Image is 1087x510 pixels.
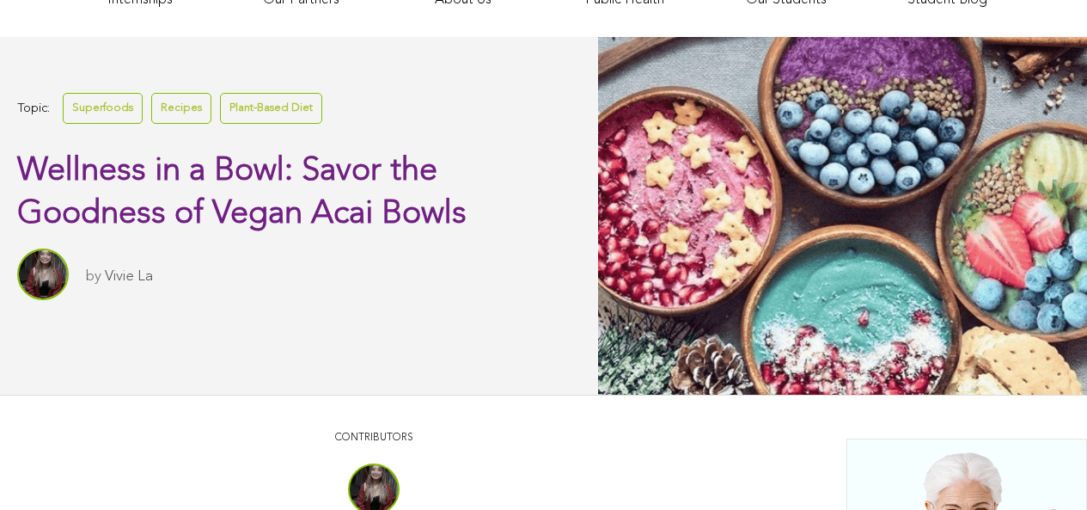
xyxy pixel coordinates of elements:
[86,269,101,284] span: by
[17,155,467,230] span: Wellness in a Bowl: Savor the Goodness of Vegan Acai Bowls
[151,93,211,123] a: Recipes
[17,249,69,300] img: Vivie La
[17,97,50,120] span: Topic:
[95,430,653,446] p: CONTRIBUTORS
[63,93,143,123] a: Superfoods
[105,269,153,284] a: Vivie La
[1001,427,1087,510] iframe: Chat Widget
[220,93,322,123] a: Plant-Based Diet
